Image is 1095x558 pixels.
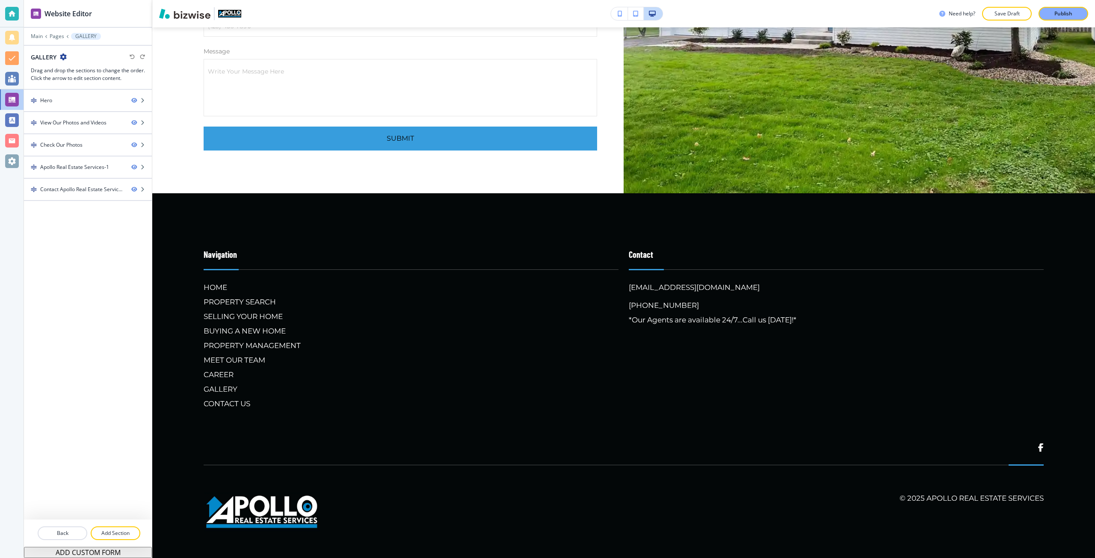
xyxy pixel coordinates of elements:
[204,249,237,260] strong: Navigation
[40,186,124,193] div: Contact Apollo Real Estate Services-1
[40,119,107,127] div: View Our Photos and Videos
[629,314,796,325] p: *Our Agents are available 24/7...Call us [DATE]!*
[38,526,87,540] button: Back
[31,120,37,126] img: Drag
[204,311,619,322] h6: SELLING YOUR HOME
[44,9,92,19] h2: Website Editor
[31,53,56,62] h2: GALLERY
[204,354,619,366] h6: MEET OUR TEAM
[629,282,760,293] a: [EMAIL_ADDRESS][DOMAIN_NAME]
[40,163,109,171] div: Apollo Real Estate Services-1
[982,7,1032,21] button: Save Draft
[92,529,139,537] p: Add Section
[31,97,37,103] img: Drag
[24,179,152,200] div: DragContact Apollo Real Estate Services-1
[40,141,83,149] div: Check Our Photos
[24,547,152,558] button: ADD CUSTOM FORM
[75,33,97,39] p: GALLERY
[24,112,152,133] div: DragView Our Photos and Videos
[204,296,619,307] h6: PROPERTY SEARCH
[204,384,619,395] h6: GALLERY
[1039,7,1088,21] button: Publish
[40,97,52,104] div: Hero
[218,10,241,18] img: Your Logo
[900,493,1044,504] h6: © 2025 Apollo Real Estate Services
[629,300,699,311] a: [PHONE_NUMBER]
[1054,10,1072,18] p: Publish
[949,10,975,18] h3: Need help?
[31,33,43,39] button: Main
[38,529,86,537] p: Back
[204,493,320,531] img: Apollo Real Estate Services
[204,369,619,380] h6: CAREER
[31,9,41,19] img: editor icon
[159,9,210,19] img: Bizwise Logo
[50,33,64,39] button: Pages
[24,134,152,156] div: DragCheck Our Photos
[204,47,597,56] p: Message
[91,526,140,540] button: Add Section
[204,340,619,351] h6: PROPERTY MANAGEMENT
[24,90,152,111] div: DragHero
[204,325,619,337] h6: BUYING A NEW HOME
[24,156,152,178] div: DragApollo Real Estate Services-1
[629,249,653,260] strong: Contact
[31,142,37,148] img: Drag
[204,127,597,151] button: Submit
[31,164,37,170] img: Drag
[204,398,619,409] h6: CONTACT US
[31,67,145,82] h3: Drag and drop the sections to change the order. Click the arrow to edit section content.
[993,10,1021,18] p: Save Draft
[71,33,101,40] button: GALLERY
[204,282,619,293] h6: HOME
[31,186,37,192] img: Drag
